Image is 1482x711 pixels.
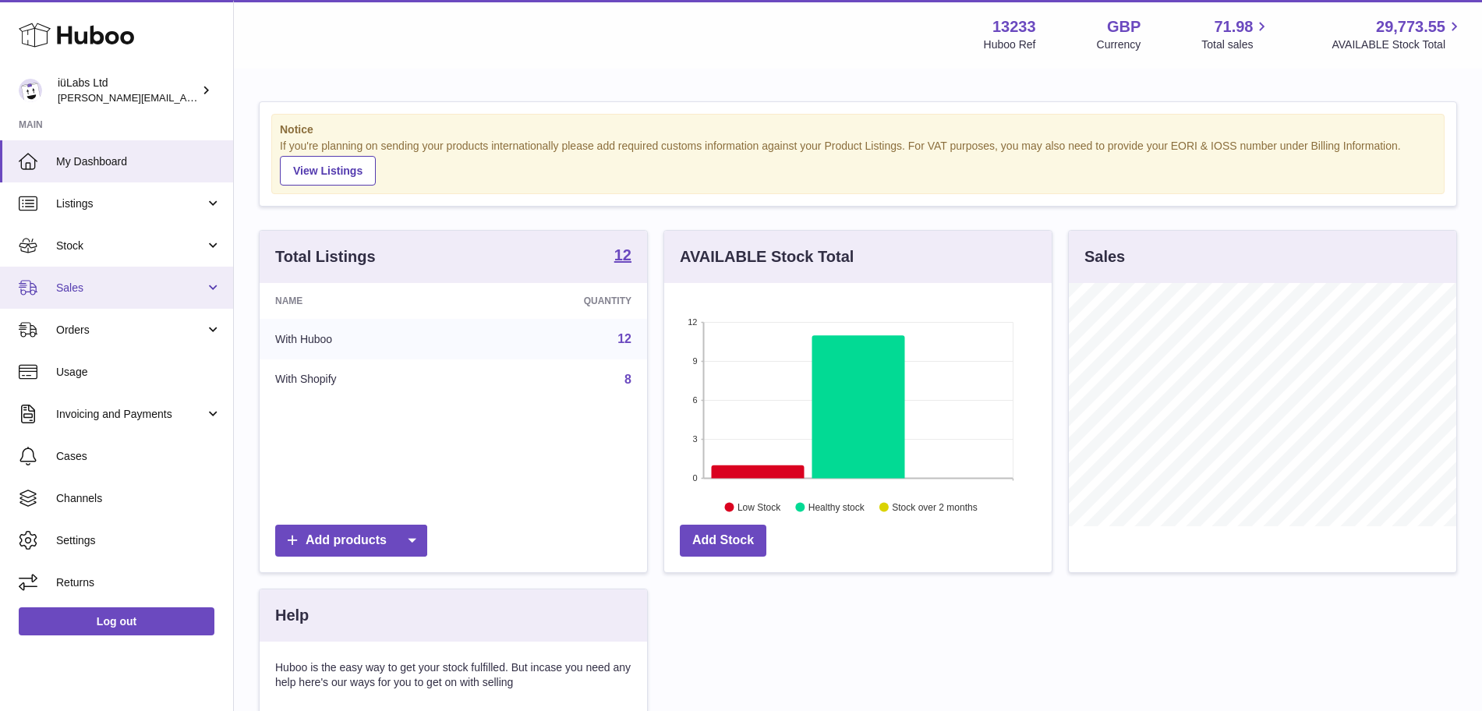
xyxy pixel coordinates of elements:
[275,605,309,626] h3: Help
[1107,16,1141,37] strong: GBP
[260,283,469,319] th: Name
[56,575,221,590] span: Returns
[56,196,205,211] span: Listings
[614,247,631,263] strong: 12
[469,283,647,319] th: Quantity
[56,281,205,295] span: Sales
[275,246,376,267] h3: Total Listings
[19,79,42,102] img: annunziata@iulabs.co
[688,317,697,327] text: 12
[984,37,1036,52] div: Huboo Ref
[56,407,205,422] span: Invoicing and Payments
[1097,37,1141,52] div: Currency
[280,156,376,186] a: View Listings
[614,247,631,266] a: 12
[692,434,697,444] text: 3
[56,449,221,464] span: Cases
[260,359,469,400] td: With Shopify
[1201,16,1271,52] a: 71.98 Total sales
[808,501,865,512] text: Healthy stock
[19,607,214,635] a: Log out
[280,139,1436,186] div: If you're planning on sending your products internationally please add required customs informati...
[692,395,697,405] text: 6
[680,525,766,557] a: Add Stock
[56,154,221,169] span: My Dashboard
[892,501,977,512] text: Stock over 2 months
[992,16,1036,37] strong: 13233
[1332,37,1463,52] span: AVAILABLE Stock Total
[624,373,631,386] a: 8
[1084,246,1125,267] h3: Sales
[692,356,697,366] text: 9
[56,365,221,380] span: Usage
[58,76,198,105] div: iüLabs Ltd
[617,332,631,345] a: 12
[56,533,221,548] span: Settings
[680,246,854,267] h3: AVAILABLE Stock Total
[275,660,631,690] p: Huboo is the easy way to get your stock fulfilled. But incase you need any help here's our ways f...
[692,473,697,483] text: 0
[1332,16,1463,52] a: 29,773.55 AVAILABLE Stock Total
[280,122,1436,137] strong: Notice
[275,525,427,557] a: Add products
[260,319,469,359] td: With Huboo
[56,491,221,506] span: Channels
[737,501,781,512] text: Low Stock
[58,91,313,104] span: [PERSON_NAME][EMAIL_ADDRESS][DOMAIN_NAME]
[56,323,205,338] span: Orders
[1214,16,1253,37] span: 71.98
[1376,16,1445,37] span: 29,773.55
[1201,37,1271,52] span: Total sales
[56,239,205,253] span: Stock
